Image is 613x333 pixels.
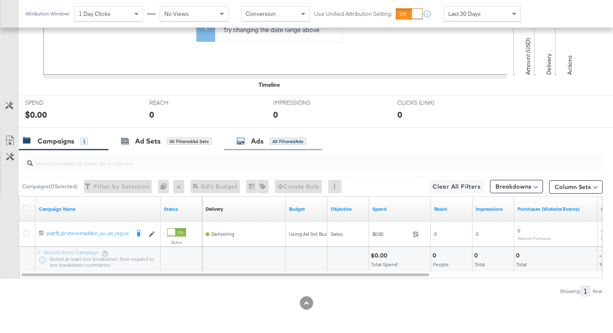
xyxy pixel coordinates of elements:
label: Use Unified Attribution Setting: [314,10,392,18]
span: People [433,261,449,267]
div: Showing: [560,288,581,294]
a: The number of times a purchase was made tracked by your Custom Audience pixel on your website aft... [518,206,594,212]
div: All Filtered Ads [270,138,306,145]
button: Breakdowns [490,180,543,193]
input: Search Campaigns by Name, ID or Objective [33,151,551,168]
span: 0 [476,231,478,237]
label: Active [167,240,186,245]
a: The maximum amount you're willing to spend on your ads, on average each day or over the lifetime ... [289,206,324,212]
div: 1 [80,138,88,145]
div: - [599,252,604,260]
div: Campaigns [38,136,74,146]
span: Delivering [211,231,234,237]
span: Last 30 Days [448,10,481,18]
span: $0.00 [372,231,410,237]
div: 0 [516,252,522,260]
a: Shows the current state of your Ad Campaign. [164,206,199,212]
a: The number of people your ad was served to. [434,206,469,212]
span: 1 Day Clicks [79,10,111,18]
span: 0 [518,227,520,234]
a: The number of times your ad was served. On mobile apps an ad is counted as served the first time ... [476,206,511,212]
a: The total amount spent to date. [372,206,427,212]
a: Your campaign's objective. [331,206,366,212]
span: Conversion [246,10,276,18]
a: plat:fb_br:stevemadden_su...all_reg:us [46,230,130,238]
div: 0 [149,108,154,121]
button: Clear All Filters [429,180,484,193]
span: CLICKS (LINK) [397,99,460,107]
span: IMPRESSIONS [273,99,336,107]
span: REACH [149,99,212,107]
p: Try changing the date range above [224,25,337,34]
div: Attribution Window: [25,11,70,17]
div: 1 [581,286,590,296]
div: plat:fb_br:stevemadden_su...all_reg:us [46,230,130,237]
span: Total Spend [371,261,397,267]
div: 0 [397,108,402,121]
span: No Views [164,10,189,18]
div: Ads [251,136,264,146]
div: Ad Sets [135,136,161,146]
div: Using Ad Set Budget [289,231,335,237]
button: Column Sets [549,180,603,194]
span: Total [475,261,485,267]
a: Reflects the ability of your Ad Campaign to achieve delivery based on ad states, schedule and bud... [206,206,223,212]
div: 0 [273,108,278,121]
div: Campaigns ( 0 Selected) [22,183,78,190]
div: 0 [432,252,439,260]
span: SPEND [25,99,88,107]
div: 0 [158,180,173,193]
span: Total [516,261,527,267]
div: Delivery [206,206,223,212]
div: Row [592,288,603,294]
span: Clear All Filters [432,182,480,192]
div: All Filtered Ad Sets [167,138,211,145]
div: $0.00 [371,252,390,260]
span: 0 [434,231,437,237]
a: Your campaign name. [39,206,157,212]
span: Sales [331,231,343,237]
div: 0 [474,252,480,260]
sub: Website Purchases [518,236,551,241]
div: $0.00 [25,108,47,121]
